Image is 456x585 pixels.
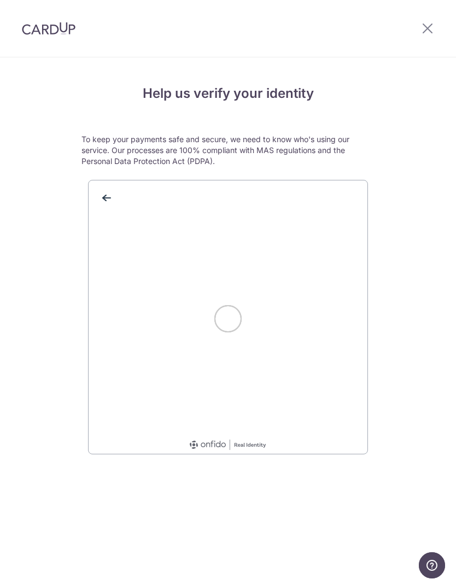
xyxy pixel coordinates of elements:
button: back [97,189,138,207]
img: CardUp [22,22,75,35]
h4: Help us verify your identity [81,84,375,103]
iframe: Opens a widget where you can find more information [419,552,445,580]
div: Loading [215,306,241,332]
p: To keep your payments safe and secure, we need to know who's using our service. Our processes are... [81,134,375,167]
